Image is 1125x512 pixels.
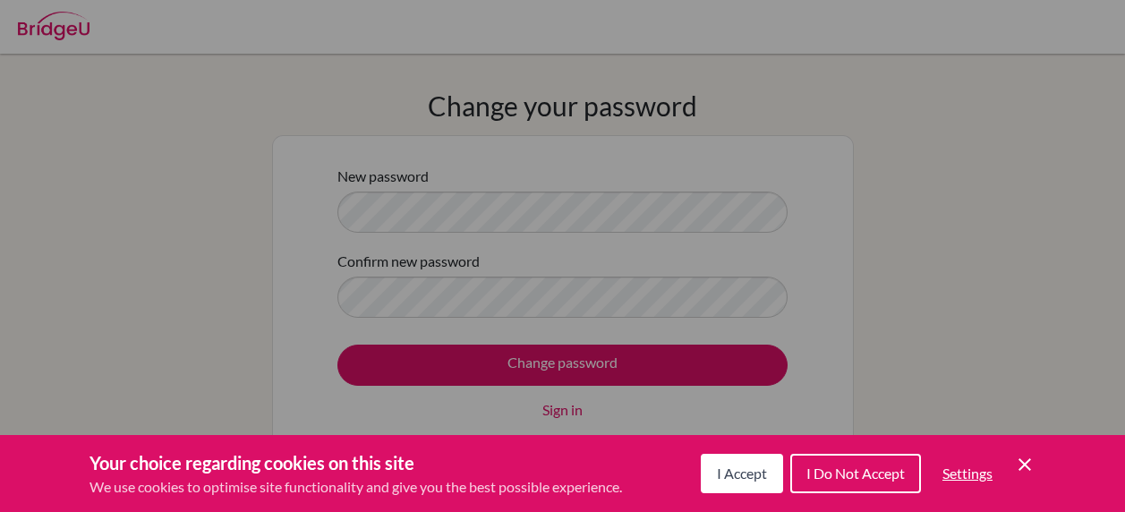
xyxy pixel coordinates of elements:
button: I Accept [701,454,783,493]
button: I Do Not Accept [790,454,921,493]
h3: Your choice regarding cookies on this site [89,449,622,476]
p: We use cookies to optimise site functionality and give you the best possible experience. [89,476,622,498]
button: Save and close [1014,454,1036,475]
button: Settings [928,456,1007,491]
span: Settings [942,465,993,482]
span: I Do Not Accept [806,465,905,482]
span: I Accept [717,465,767,482]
